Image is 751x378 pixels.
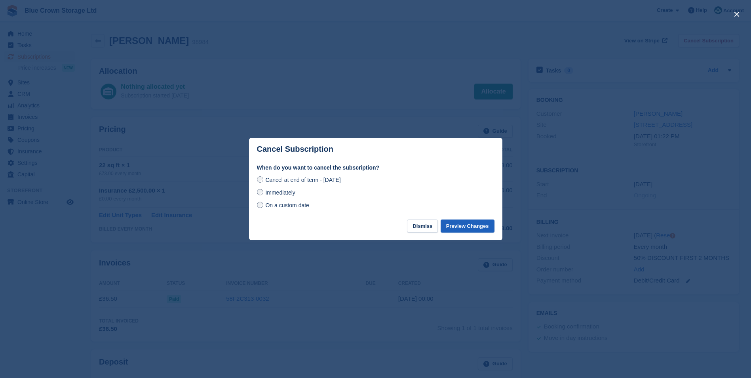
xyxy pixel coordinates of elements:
span: Cancel at end of term - [DATE] [265,177,340,183]
input: On a custom date [257,202,263,208]
p: Cancel Subscription [257,145,333,154]
input: Cancel at end of term - [DATE] [257,176,263,183]
label: When do you want to cancel the subscription? [257,164,494,172]
span: Immediately [265,189,295,196]
button: Preview Changes [441,220,494,233]
button: Dismiss [407,220,438,233]
input: Immediately [257,189,263,195]
button: close [730,8,743,21]
span: On a custom date [265,202,309,208]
